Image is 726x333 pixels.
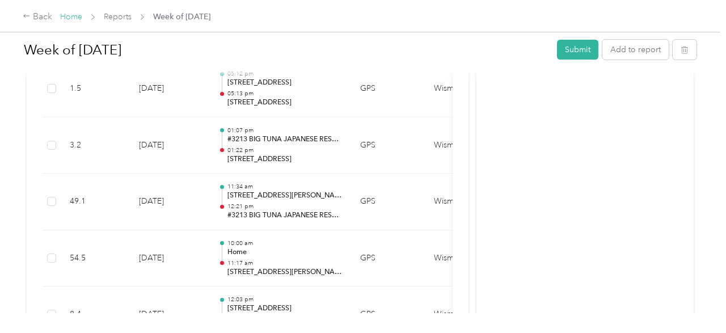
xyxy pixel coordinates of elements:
iframe: Everlance-gr Chat Button Frame [662,269,726,333]
a: Home [60,12,82,22]
p: [STREET_ADDRESS] [227,78,342,88]
td: Wismettac Asian Foods [425,61,510,117]
td: 3.2 [61,117,130,174]
td: [DATE] [130,117,209,174]
td: [DATE] [130,61,209,117]
td: GPS [351,61,425,117]
p: [STREET_ADDRESS][PERSON_NAME] [227,191,342,201]
td: 49.1 [61,174,130,230]
td: Wismettac Asian Foods [425,117,510,174]
p: Home [227,247,342,258]
p: [STREET_ADDRESS][PERSON_NAME] [227,267,342,277]
p: 12:21 pm [227,203,342,210]
td: 1.5 [61,61,130,117]
p: 05:13 pm [227,90,342,98]
p: 10:00 am [227,239,342,247]
td: 54.5 [61,230,130,287]
button: Submit [557,40,598,60]
p: [STREET_ADDRESS] [227,154,342,165]
td: [DATE] [130,230,209,287]
h1: Week of August 25 2025 [24,36,549,64]
p: 11:17 am [227,259,342,267]
p: #3213 BIG TUNA JAPANESE RESTAURANT - [GEOGRAPHIC_DATA] [227,134,342,145]
p: [STREET_ADDRESS] [227,304,342,314]
td: GPS [351,174,425,230]
td: GPS [351,230,425,287]
span: Week of [DATE] [153,11,210,23]
p: 01:07 pm [227,127,342,134]
td: GPS [351,117,425,174]
p: [STREET_ADDRESS] [227,98,342,108]
td: Wismettac Asian Foods [425,174,510,230]
a: Reports [104,12,132,22]
button: Add to report [602,40,669,60]
div: Back [23,10,52,24]
p: #3213 BIG TUNA JAPANESE RESTAURANT - [GEOGRAPHIC_DATA] [227,210,342,221]
td: [DATE] [130,174,209,230]
p: 01:22 pm [227,146,342,154]
p: 12:03 pm [227,296,342,304]
td: Wismettac Asian Foods [425,230,510,287]
p: 11:34 am [227,183,342,191]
